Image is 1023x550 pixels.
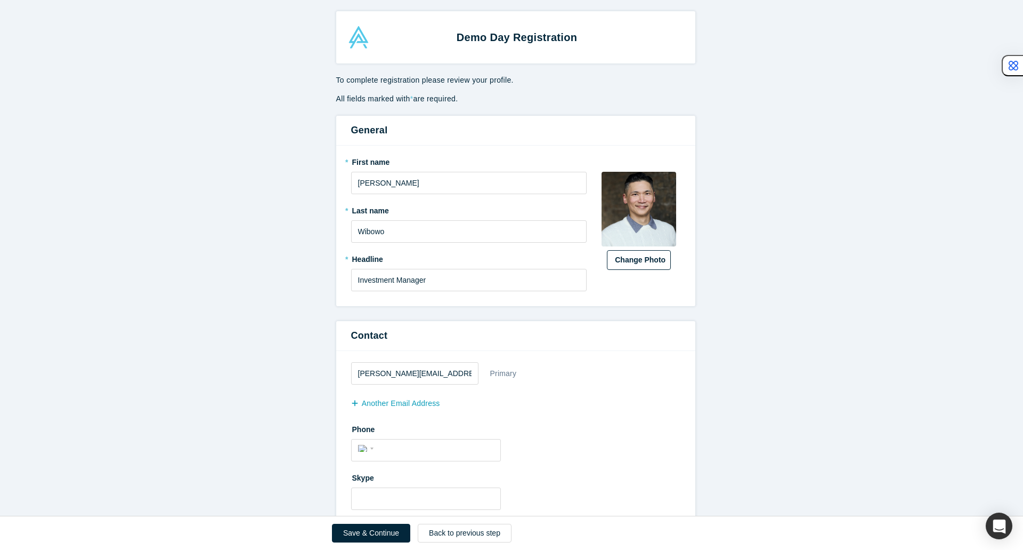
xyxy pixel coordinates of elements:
[490,364,517,383] div: Primary
[607,250,671,270] button: Change Photo
[347,26,370,49] img: Alchemist Accelerator Logo
[351,469,680,484] label: Skype
[418,524,511,543] a: Back to previous step
[336,93,695,105] p: All fields marked with are required.
[457,31,577,43] strong: Demo Day Registration
[351,153,587,168] label: First name
[351,394,451,413] button: another Email Address
[336,71,695,86] p: To complete registration please review your profile.
[602,172,676,246] img: Profile user default
[351,202,587,217] label: Last name
[351,329,680,343] h3: Contact
[351,269,587,291] input: Partner, CEO
[351,420,680,435] label: Phone
[332,524,410,543] button: Save & Continue
[351,123,680,138] h3: General
[351,250,587,265] label: Headline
